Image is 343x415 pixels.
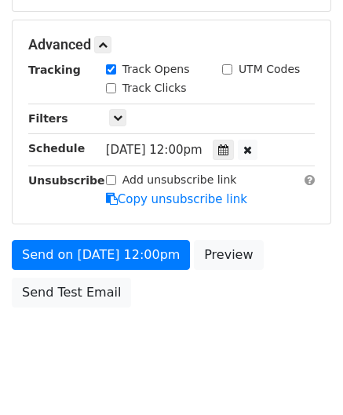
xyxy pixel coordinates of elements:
a: Copy unsubscribe link [106,192,247,206]
iframe: Chat Widget [265,340,343,415]
label: Track Clicks [122,80,187,96]
strong: Unsubscribe [28,174,105,187]
h5: Advanced [28,36,315,53]
strong: Schedule [28,142,85,155]
a: Send Test Email [12,278,131,308]
strong: Filters [28,112,68,125]
label: Add unsubscribe link [122,172,237,188]
strong: Tracking [28,64,81,76]
a: Send on [DATE] 12:00pm [12,240,190,270]
label: Track Opens [122,61,190,78]
span: [DATE] 12:00pm [106,143,203,157]
a: Preview [194,240,263,270]
label: UTM Codes [239,61,300,78]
